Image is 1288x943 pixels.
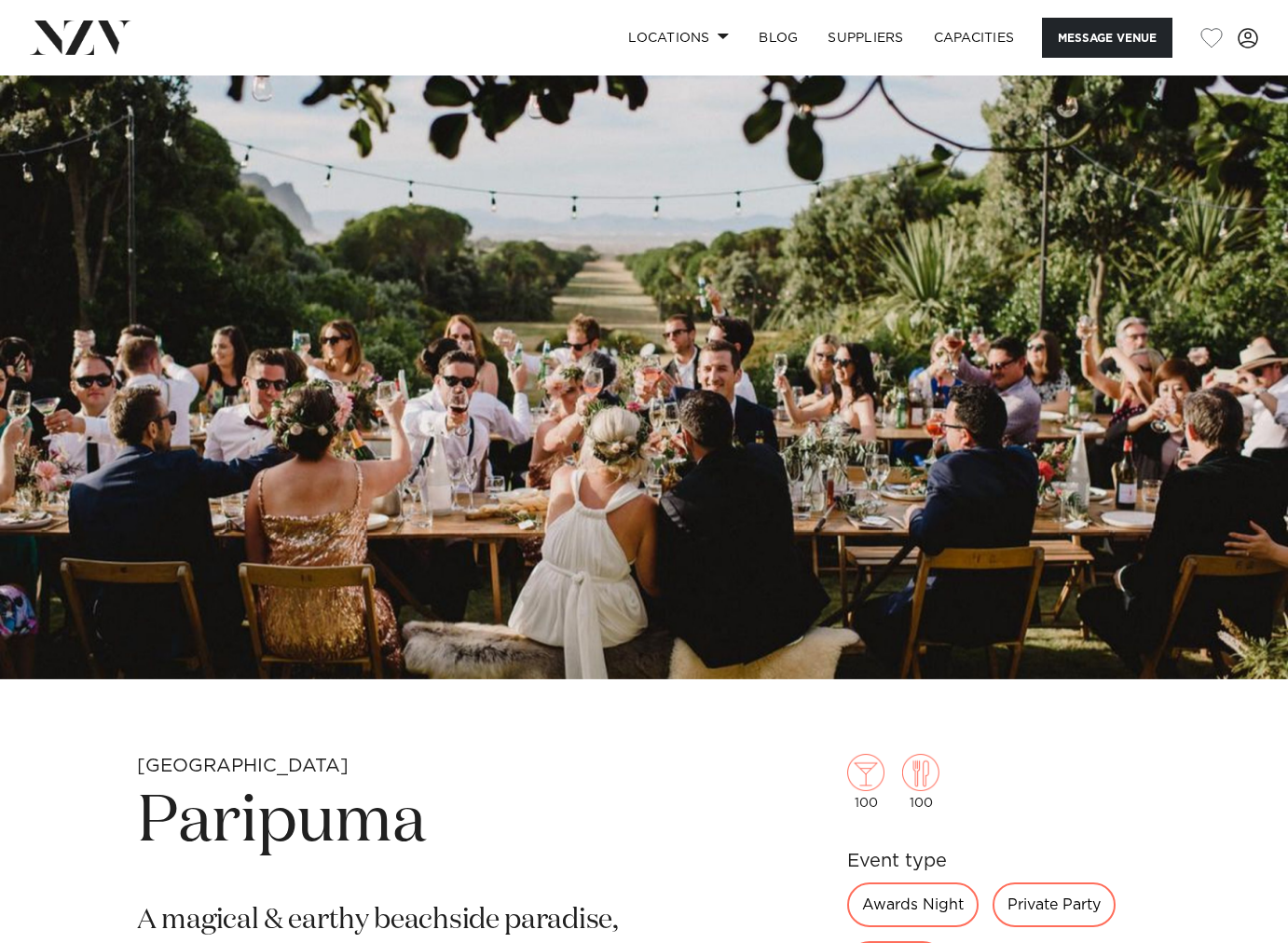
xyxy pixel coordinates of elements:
[744,18,813,58] a: BLOG
[137,757,349,775] small: [GEOGRAPHIC_DATA]
[847,847,1151,875] h6: Event type
[919,18,1030,58] a: Capacities
[1042,18,1172,58] button: Message Venue
[902,754,939,791] img: dining.png
[847,754,884,791] img: cocktail.png
[902,754,939,810] div: 100
[30,20,131,54] img: nzv-logo.png
[137,780,715,866] h1: Paripuma
[993,882,1116,927] div: Private Party
[813,18,918,58] a: SUPPLIERS
[613,18,744,58] a: Locations
[847,754,884,810] div: 100
[847,882,979,927] div: Awards Night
